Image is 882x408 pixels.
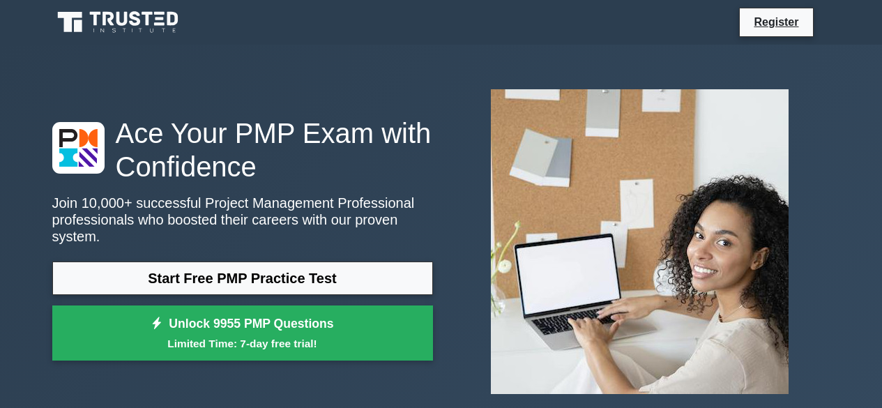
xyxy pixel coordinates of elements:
[52,195,433,245] p: Join 10,000+ successful Project Management Professional professionals who boosted their careers w...
[745,13,807,31] a: Register
[52,262,433,295] a: Start Free PMP Practice Test
[52,116,433,183] h1: Ace Your PMP Exam with Confidence
[52,305,433,361] a: Unlock 9955 PMP QuestionsLimited Time: 7-day free trial!
[70,335,416,352] small: Limited Time: 7-day free trial!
